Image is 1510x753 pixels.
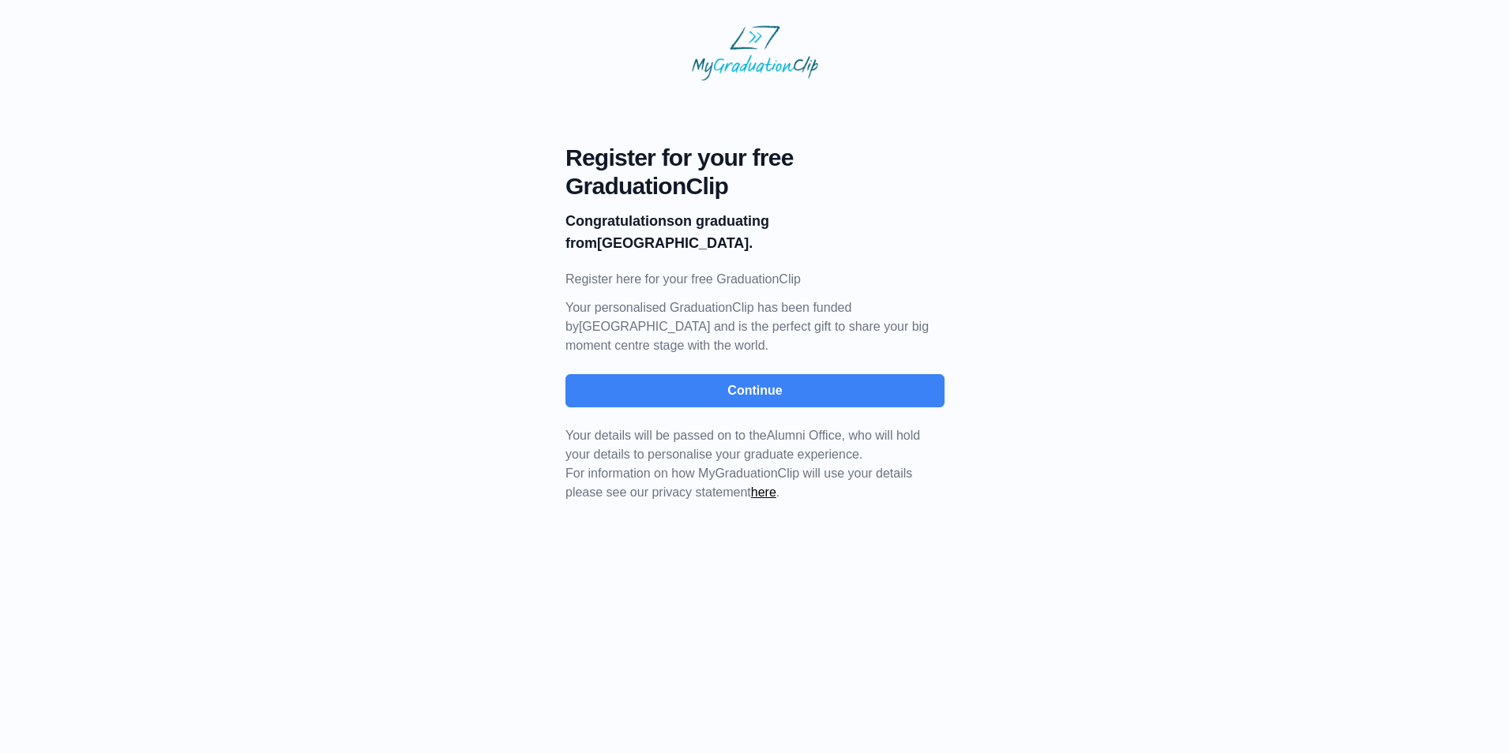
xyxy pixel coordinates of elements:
[565,429,920,461] span: Your details will be passed on to the , who will hold your details to personalise your graduate e...
[565,210,945,254] p: on graduating from [GEOGRAPHIC_DATA].
[565,213,674,229] b: Congratulations
[565,270,945,289] p: Register here for your free GraduationClip
[767,429,842,442] span: Alumni Office
[565,374,945,407] button: Continue
[565,298,945,355] p: Your personalised GraduationClip has been funded by [GEOGRAPHIC_DATA] and is the perfect gift to ...
[565,144,945,172] span: Register for your free
[565,172,945,200] span: GraduationClip
[751,485,776,499] a: here
[692,25,818,81] img: MyGraduationClip
[565,429,920,499] span: For information on how MyGraduationClip will use your details please see our privacy statement .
